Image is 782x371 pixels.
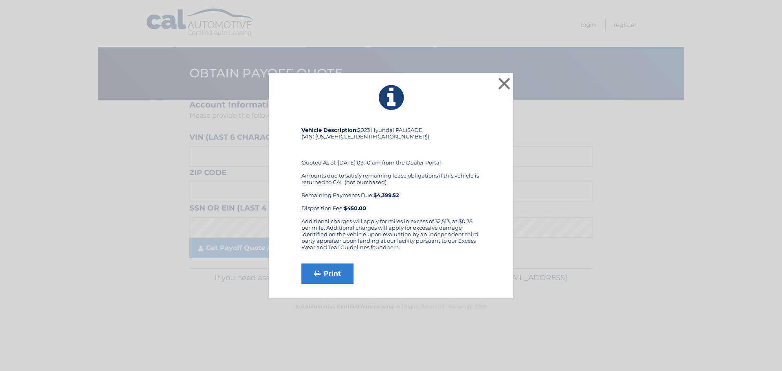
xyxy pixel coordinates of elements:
b: $4,399.52 [373,192,399,198]
strong: $450.00 [344,205,366,211]
div: Amounts due to satisfy remaining lease obligations if this vehicle is returned to CAL (not purcha... [301,172,481,211]
button: × [496,75,512,92]
a: Print [301,263,354,284]
strong: Vehicle Description: [301,127,358,133]
a: here [387,244,399,250]
div: 2023 Hyundai PALISADE (VIN: [US_VEHICLE_IDENTIFICATION_NUMBER]) Quoted As of: [DATE] 09:10 am fro... [301,127,481,218]
div: Additional charges will apply for miles in excess of 32,513, at $0.35 per mile. Additional charge... [301,218,481,257]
